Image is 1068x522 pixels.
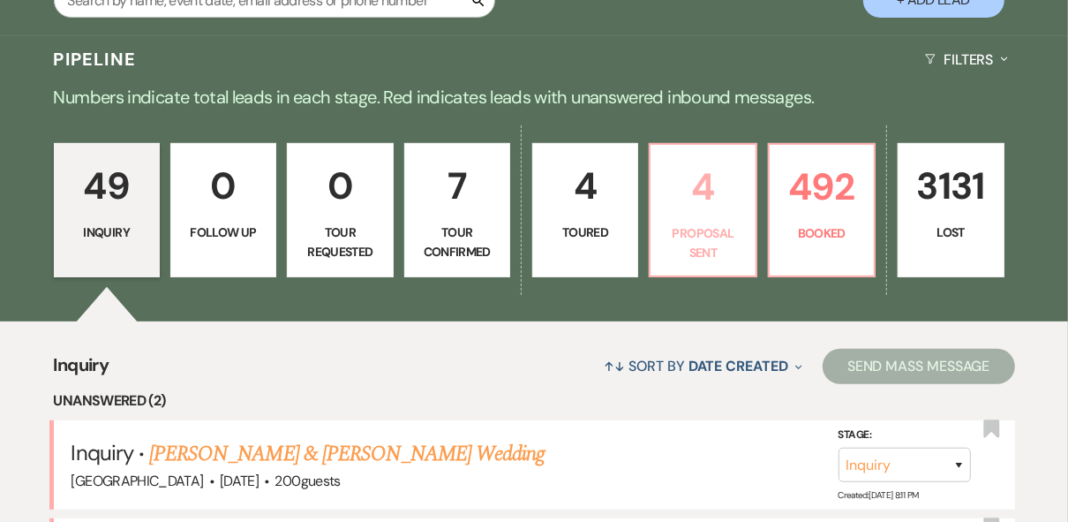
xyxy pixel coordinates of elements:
[768,143,876,277] a: 492Booked
[149,438,545,470] a: [PERSON_NAME] & [PERSON_NAME] Wedding
[909,223,992,242] p: Lost
[780,157,863,216] p: 492
[839,426,971,445] label: Stage:
[182,223,265,242] p: Follow Up
[661,223,744,263] p: Proposal Sent
[65,156,148,216] p: 49
[416,156,499,216] p: 7
[54,352,109,390] span: Inquiry
[918,36,1014,83] button: Filters
[544,156,627,216] p: 4
[661,157,744,216] p: 4
[605,357,626,375] span: ↑↓
[688,357,788,375] span: Date Created
[909,156,992,216] p: 3131
[54,47,137,72] h3: Pipeline
[298,223,381,262] p: Tour Requested
[532,143,638,277] a: 4Toured
[275,472,341,490] span: 200 guests
[71,472,204,490] span: [GEOGRAPHIC_DATA]
[65,223,148,242] p: Inquiry
[839,489,919,501] span: Created: [DATE] 8:11 PM
[220,472,259,490] span: [DATE]
[544,223,627,242] p: Toured
[898,143,1004,277] a: 3131Lost
[416,223,499,262] p: Tour Confirmed
[598,343,809,390] button: Sort By Date Created
[823,349,1015,384] button: Send Mass Message
[170,143,276,277] a: 0Follow Up
[71,439,133,466] span: Inquiry
[404,143,510,277] a: 7Tour Confirmed
[54,143,160,277] a: 49Inquiry
[54,390,1015,412] li: Unanswered (2)
[780,223,863,243] p: Booked
[298,156,381,216] p: 0
[287,143,393,277] a: 0Tour Requested
[182,156,265,216] p: 0
[649,143,756,277] a: 4Proposal Sent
